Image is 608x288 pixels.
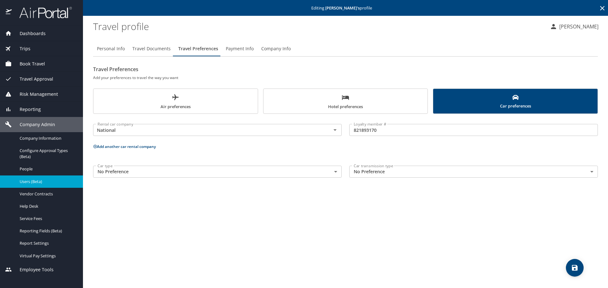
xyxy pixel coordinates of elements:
span: Reporting [12,106,41,113]
button: [PERSON_NAME] [547,21,601,32]
div: No Preference [93,166,342,178]
span: Company Admin [12,121,55,128]
span: Reporting Fields (Beta) [20,228,75,234]
span: Book Travel [12,60,45,67]
p: Editing profile [85,6,606,10]
span: Car preferences [437,94,594,110]
span: Configure Approval Types (Beta) [20,148,75,160]
span: Personal Info [97,45,125,53]
span: Company Information [20,135,75,141]
img: icon-airportal.png [6,6,12,19]
strong: [PERSON_NAME] 's [325,5,360,11]
span: Payment Info [226,45,254,53]
span: Vendor Contracts [20,191,75,197]
span: Help Desk [20,203,75,209]
span: People [20,166,75,172]
span: Service Fees [20,216,75,222]
button: Add another car rental company [93,144,156,149]
span: Company Info [261,45,291,53]
span: Virtual Pay Settings [20,253,75,259]
h6: Add your preferences to travel the way you want [93,74,598,81]
input: Select a rental car company [95,126,321,134]
span: Risk Management [12,91,58,98]
span: Report Settings [20,240,75,246]
div: No Preference [349,166,598,178]
span: Travel Documents [132,45,171,53]
span: Travel Approval [12,76,53,83]
h2: Travel Preferences [93,64,598,74]
span: Trips [12,45,30,52]
span: Hotel preferences [267,94,424,110]
span: Air preferences [97,94,254,110]
img: airportal-logo.png [12,6,72,19]
button: Open [331,126,339,134]
button: save [566,259,584,277]
span: Travel Preferences [178,45,218,53]
p: [PERSON_NAME] [557,23,598,30]
span: Dashboards [12,30,46,37]
div: Profile [93,41,598,56]
div: scrollable force tabs example [93,89,598,114]
span: Users (Beta) [20,179,75,185]
span: Employee Tools [12,266,54,273]
h1: Travel profile [93,16,545,36]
